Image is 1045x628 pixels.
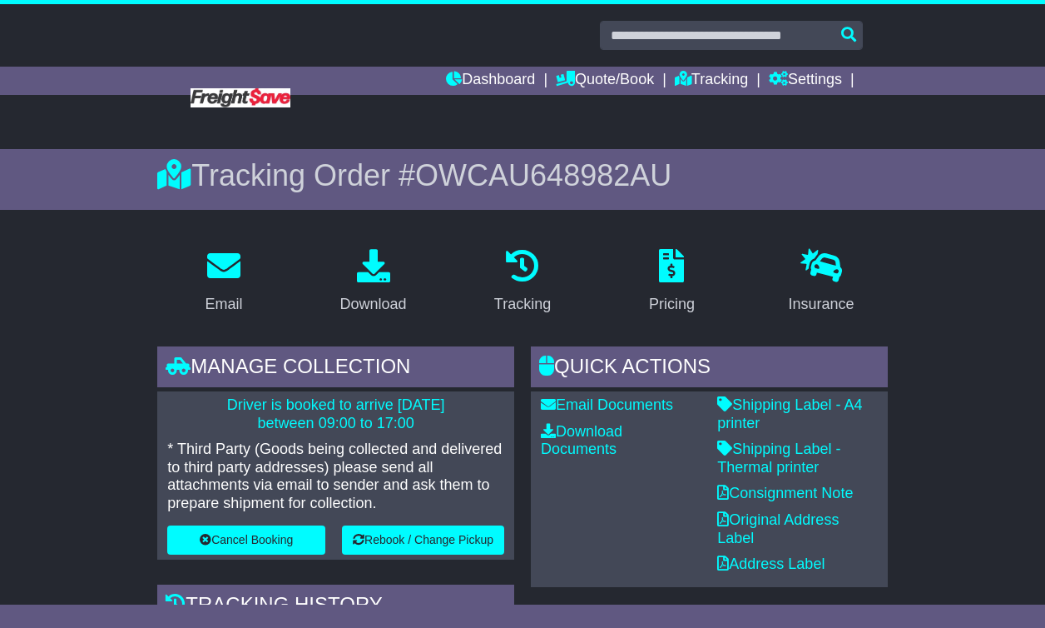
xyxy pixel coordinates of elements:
div: Tracking [494,293,551,316]
a: Original Address Label [717,511,839,546]
a: Tracking [483,243,562,321]
a: Shipping Label - A4 printer [717,396,862,431]
span: OWCAU648982AU [415,158,671,192]
a: Insurance [777,243,864,321]
div: Download [340,293,407,316]
a: Consignment Note [717,485,853,501]
button: Rebook / Change Pickup [342,526,504,555]
div: Insurance [788,293,854,316]
a: Dashboard [446,67,535,95]
a: Pricing [638,243,706,321]
a: Address Label [717,556,825,572]
a: Quote/Book [556,67,654,95]
a: Download Documents [541,423,622,458]
div: Quick Actions [531,346,888,391]
img: Freight Save [191,88,290,107]
div: Tracking Order # [157,157,887,193]
a: Download [329,243,418,321]
a: Shipping Label - Thermal printer [717,441,840,476]
p: * Third Party (Goods being collected and delivered to third party addresses) please send all atta... [167,441,504,512]
p: Driver is booked to arrive [DATE] between 09:00 to 17:00 [167,396,504,432]
a: Email [195,243,254,321]
a: Email Documents [541,396,673,413]
div: Pricing [649,293,695,316]
a: Tracking [675,67,748,95]
div: Email [206,293,243,316]
div: Manage collection [157,346,514,391]
a: Settings [769,67,842,95]
button: Cancel Booking [167,526,325,555]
